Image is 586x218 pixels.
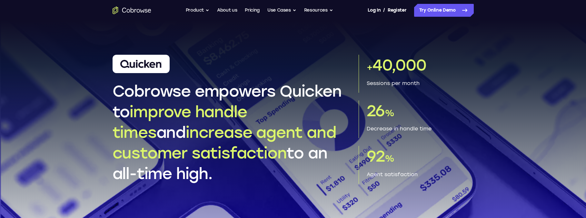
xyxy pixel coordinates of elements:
[367,171,474,181] p: Agent satisfaction
[113,81,351,184] h1: Cobrowse empowers Quicken to and to an all-time high.
[304,4,333,17] button: Resources
[113,102,247,142] span: improve handle times
[367,62,372,73] span: +
[120,60,162,68] img: Quicken Logo
[367,55,474,78] p: 40,000
[267,4,296,17] button: Use Cases
[113,6,151,14] a: Go to the home page
[383,6,385,14] span: /
[414,4,474,17] a: Try Online Demo
[388,4,406,17] a: Register
[367,100,474,124] p: 26
[113,123,336,162] span: increase agent and customer satisfaction
[385,108,394,118] span: %
[367,125,474,136] p: Decrease in handle time
[367,80,474,90] p: Sessions per month
[217,4,237,17] a: About us
[186,4,210,17] button: Product
[368,4,381,17] a: Log In
[367,146,474,169] p: 92
[385,153,394,164] span: %
[245,4,260,17] a: Pricing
